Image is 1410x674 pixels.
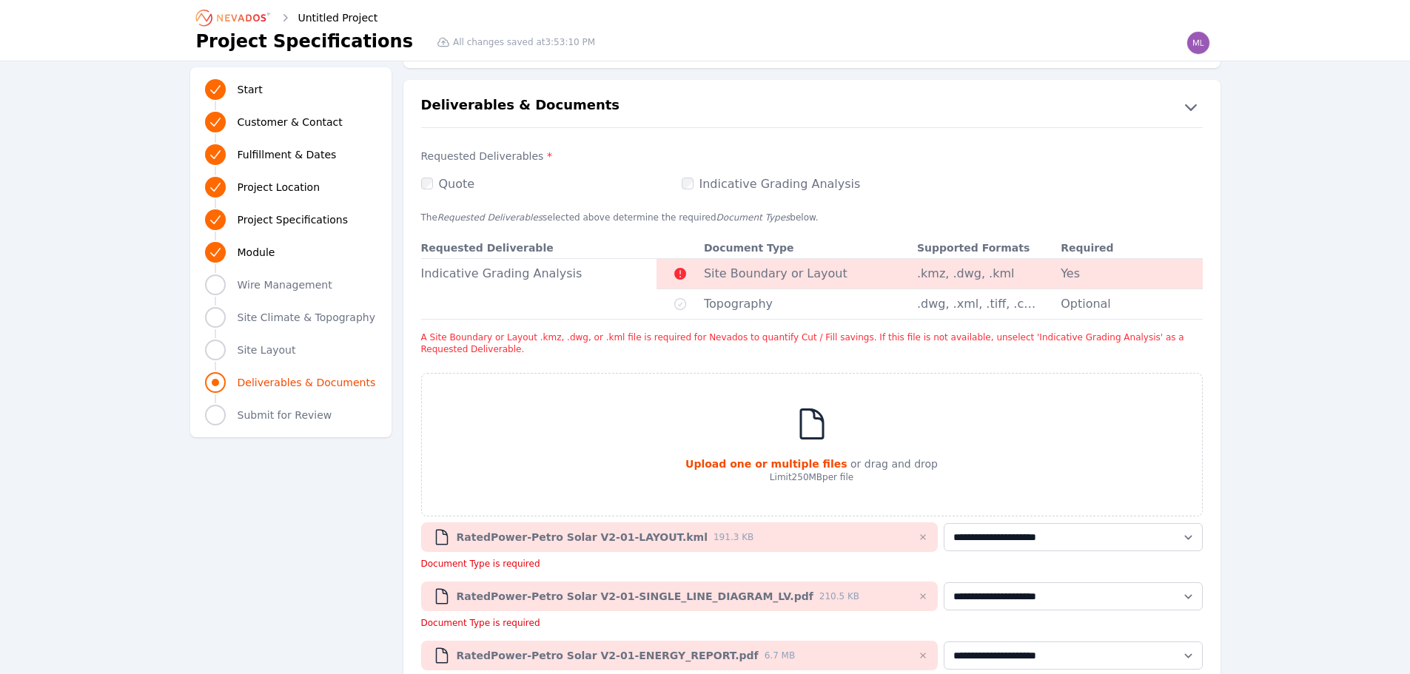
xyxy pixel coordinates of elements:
[238,147,337,162] span: Fulfillment & Dates
[457,589,813,604] span: RatedPower-Petro Solar V2-01-SINGLE_LINE_DIAGRAM_LV.pdf
[421,558,1203,570] div: Document Type is required
[238,277,332,292] span: Wire Management
[238,212,349,227] span: Project Specifications
[682,178,694,189] input: Indicative Grading Analysis
[238,343,296,357] span: Site Layout
[421,373,1203,516] div: Upload one or multiple files or drag and dropLimit250MBper file
[421,177,475,191] label: Quote
[453,36,595,48] span: All changes saved at 3:53:10 PM
[685,471,938,483] p: Limit 250MB per file
[421,178,433,189] input: Quote
[437,212,543,223] em: Requested Deliverables
[819,590,859,602] span: 210.5 KB
[403,95,1221,118] button: Deliverables & Documents
[1061,289,1202,320] td: Optional
[704,289,917,319] td: Topography
[196,6,378,30] nav: Breadcrumb
[238,375,376,390] span: Deliverables & Documents
[1186,31,1210,55] img: mlively@sagaenergy.com
[704,259,917,289] td: Site Boundary or Layout
[238,310,375,325] span: Site Climate & Topography
[278,10,378,25] div: Untitled Project
[238,115,343,129] span: Customer & Contact
[1061,237,1202,259] th: Required
[685,456,938,471] p: or drag and drop
[704,237,917,259] th: Document Type
[238,408,332,422] span: Submit for Review
[917,237,1061,259] th: Supported Formats
[421,212,819,223] span: The selected above determine the required below.
[457,648,759,663] span: RatedPower-Petro Solar V2-01-ENERGY_REPORT.pdf
[421,617,1203,629] div: Document Type is required
[238,82,263,97] span: Start
[917,259,1061,289] td: .kmz, .dwg, .kml
[205,76,377,428] nav: Progress
[421,237,657,259] th: Requested Deliverable
[765,650,795,661] span: 6.7 MB
[657,266,704,281] span: Required Document Missing
[682,177,861,191] label: Indicative Grading Analysis
[421,95,620,118] h2: Deliverables & Documents
[196,30,413,53] h1: Project Specifications
[421,331,1203,361] li: A Site Boundary or Layout .kmz, .dwg, or .kml file is required for Nevados to quantify Cut / Fill...
[421,259,657,320] td: Indicative Grading Analysis
[457,530,708,545] span: RatedPower-Petro Solar V2-01-LAYOUT.kml
[238,245,275,260] span: Module
[714,531,753,543] span: 191.3 KB
[917,289,1061,320] td: .dwg, .xml, .tiff, .csv, .xyz, .laz
[716,212,790,223] em: Document Types
[421,149,1203,164] label: Requested Deliverables
[685,458,847,470] strong: Upload one or multiple files
[238,180,320,195] span: Project Location
[1061,259,1202,289] td: Yes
